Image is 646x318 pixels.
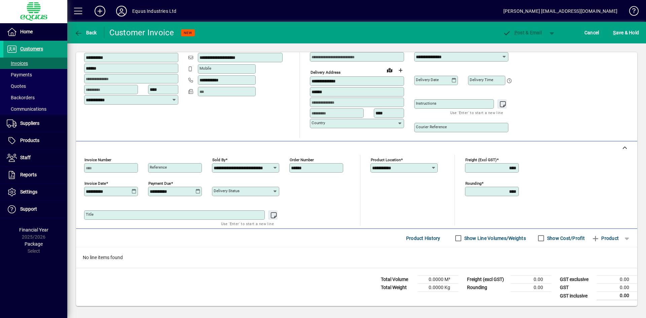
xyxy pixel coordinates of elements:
[465,181,481,186] mat-label: Rounding
[470,77,493,82] mat-label: Delivery time
[511,276,551,284] td: 0.00
[67,27,104,39] app-page-header-button: Back
[200,66,211,71] mat-label: Mobile
[464,276,511,284] td: Freight (excl GST)
[371,157,401,162] mat-label: Product location
[20,46,43,51] span: Customers
[416,125,447,129] mat-label: Courier Reference
[7,61,28,66] span: Invoices
[465,157,497,162] mat-label: Freight (excl GST)
[3,92,67,103] a: Backorders
[3,80,67,92] a: Quotes
[418,284,458,292] td: 0.0000 Kg
[20,189,37,195] span: Settings
[591,233,619,244] span: Product
[503,30,542,35] span: ost & Email
[406,233,440,244] span: Product History
[557,284,597,292] td: GST
[3,132,67,149] a: Products
[624,1,638,23] a: Knowledge Base
[3,149,67,166] a: Staff
[597,284,637,292] td: 0.00
[450,109,503,116] mat-hint: Use 'Enter' to start a new line
[7,72,32,77] span: Payments
[499,27,545,39] button: Post & Email
[3,167,67,183] a: Reports
[416,101,436,106] mat-label: Instructions
[583,27,601,39] button: Cancel
[20,29,33,34] span: Home
[132,6,177,16] div: Equus Industries Ltd
[3,103,67,115] a: Communications
[20,138,39,143] span: Products
[221,220,274,227] mat-hint: Use 'Enter' to start a new line
[84,157,111,162] mat-label: Invoice number
[74,30,97,35] span: Back
[290,157,314,162] mat-label: Order number
[416,77,439,82] mat-label: Delivery date
[3,24,67,40] a: Home
[3,201,67,218] a: Support
[503,6,617,16] div: [PERSON_NAME] [EMAIL_ADDRESS][DOMAIN_NAME]
[212,157,225,162] mat-label: Sold by
[384,65,395,75] a: View on map
[20,206,37,212] span: Support
[84,181,106,186] mat-label: Invoice date
[169,41,180,52] button: Copy to Delivery address
[19,227,48,233] span: Financial Year
[378,276,418,284] td: Total Volume
[584,27,599,38] span: Cancel
[378,284,418,292] td: Total Weight
[3,69,67,80] a: Payments
[7,95,35,100] span: Backorders
[73,27,99,39] button: Back
[3,184,67,201] a: Settings
[20,120,39,126] span: Suppliers
[25,241,43,247] span: Package
[148,181,171,186] mat-label: Payment due
[214,188,240,193] mat-label: Delivery status
[86,212,94,217] mat-label: Title
[463,235,526,242] label: Show Line Volumes/Weights
[588,232,622,244] button: Product
[109,27,174,38] div: Customer Invoice
[20,155,31,160] span: Staff
[20,172,37,177] span: Reports
[312,120,325,125] mat-label: Country
[89,5,111,17] button: Add
[111,5,132,17] button: Profile
[613,27,639,38] span: ave & Hold
[184,31,192,35] span: NEW
[597,276,637,284] td: 0.00
[557,276,597,284] td: GST exclusive
[395,65,406,76] button: Choose address
[464,284,511,292] td: Rounding
[150,165,167,170] mat-label: Reference
[3,115,67,132] a: Suppliers
[557,292,597,300] td: GST inclusive
[597,292,637,300] td: 0.00
[613,30,616,35] span: S
[511,284,551,292] td: 0.00
[7,106,46,112] span: Communications
[3,58,67,69] a: Invoices
[611,27,641,39] button: Save & Hold
[7,83,26,89] span: Quotes
[76,247,637,268] div: No line items found
[546,235,585,242] label: Show Cost/Profit
[418,276,458,284] td: 0.0000 M³
[403,232,443,244] button: Product History
[514,30,517,35] span: P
